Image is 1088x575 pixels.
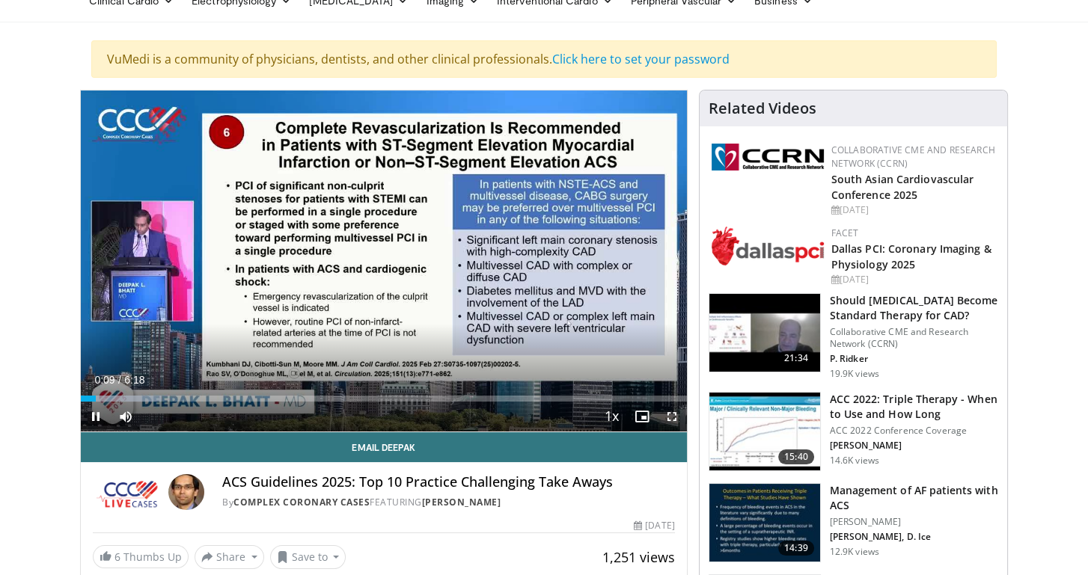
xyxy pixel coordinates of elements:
[91,40,997,78] div: VuMedi is a community of physicians, dentists, and other clinical professionals.
[94,374,114,386] span: 0:09
[422,496,501,508] a: [PERSON_NAME]
[712,144,824,170] img: a04ee3ba-8487-4636-b0fb-5e8d268f3737.png.150x105_q85_autocrop_double_scale_upscale_version-0.2.png
[709,484,820,562] img: bKdxKv0jK92UJBOH4xMDoxOjBrO-I4W8.150x105_q85_crop-smart_upscale.jpg
[830,516,998,528] p: [PERSON_NAME]
[709,392,998,471] a: 15:40 ACC 2022: Triple Therapy - When to Use and How Long ACC 2022 Conference Coverage [PERSON_NA...
[709,393,820,470] img: 9cc0c993-ed59-4664-aa07-2acdd981abd5.150x105_q85_crop-smart_upscale.jpg
[124,374,144,386] span: 6:18
[830,531,998,543] p: [PERSON_NAME], D. Ice
[195,545,264,569] button: Share
[168,474,204,510] img: Avatar
[830,546,879,558] p: 12.9K views
[831,227,859,239] a: FACET
[552,51,730,67] a: Click here to set your password
[118,374,121,386] span: /
[778,541,814,556] span: 14:39
[831,144,995,170] a: Collaborative CME and Research Network (CCRN)
[830,293,998,323] h3: Should [MEDICAL_DATA] Become Standard Therapy for CAD?
[831,273,995,286] div: [DATE]
[597,402,627,431] button: Playback Rate
[778,351,814,366] span: 21:34
[81,396,687,402] div: Progress Bar
[81,432,687,462] a: Email Deepak
[270,545,346,569] button: Save to
[831,242,991,271] a: Dallas PCI: Coronary Imaging & Physiology 2025
[830,392,998,422] h3: ACC 2022: Triple Therapy - When to Use and How Long
[93,474,162,510] img: Complex Coronary Cases
[830,353,998,365] p: P. Ridker
[830,440,998,452] p: [PERSON_NAME]
[657,402,687,431] button: Fullscreen
[233,496,370,508] a: Complex Coronary Cases
[81,402,111,431] button: Pause
[709,483,998,562] a: 14:39 Management of AF patients with ACS [PERSON_NAME] [PERSON_NAME], D. Ice 12.9K views
[627,402,657,431] button: Enable picture-in-picture mode
[111,402,141,431] button: Mute
[709,293,998,380] a: 21:34 Should [MEDICAL_DATA] Become Standard Therapy for CAD? Collaborative CME and Research Netwo...
[222,474,674,491] h4: ACS Guidelines 2025: Top 10 Practice Challenging Take Aways
[222,496,674,509] div: By FEATURING
[831,203,995,217] div: [DATE]
[831,172,974,202] a: South Asian Cardiovascular Conference 2025
[830,326,998,350] p: Collaborative CME and Research Network (CCRN)
[830,368,879,380] p: 19.9K views
[709,99,816,117] h4: Related Videos
[778,449,814,464] span: 15:40
[114,550,120,564] span: 6
[830,425,998,437] p: ACC 2022 Conference Coverage
[81,90,687,432] video-js: Video Player
[830,483,998,513] h3: Management of AF patients with ACS
[712,227,824,265] img: 939357b5-304e-4393-95de-08c51a3c5e2a.png.150x105_q85_autocrop_double_scale_upscale_version-0.2.png
[602,548,675,566] span: 1,251 views
[634,519,674,532] div: [DATE]
[830,455,879,467] p: 14.6K views
[709,294,820,372] img: eb63832d-2f75-457d-8c1a-bbdc90eb409c.150x105_q85_crop-smart_upscale.jpg
[93,545,189,568] a: 6 Thumbs Up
